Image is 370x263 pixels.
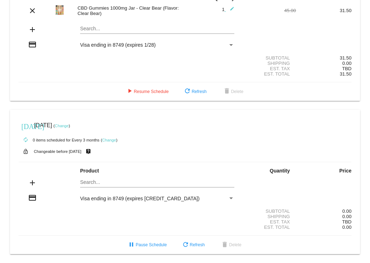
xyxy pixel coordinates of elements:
[28,194,37,202] mat-icon: credit_card
[80,196,199,201] span: Visa ending in 8749 (expires [CREDIT_CARD_DATA])
[240,214,296,219] div: Shipping
[217,85,249,98] button: Delete
[52,3,67,17] img: Clear-Bears-1000mg-1-1.jpg
[28,40,37,49] mat-icon: credit_card
[21,147,30,156] mat-icon: lock_open
[28,25,37,34] mat-icon: add
[125,89,169,94] span: Resume Schedule
[21,122,30,130] mat-icon: [DATE]
[342,219,351,225] span: TBD
[240,208,296,214] div: Subtotal
[125,87,134,96] mat-icon: play_arrow
[220,242,241,247] span: Delete
[183,87,192,96] mat-icon: refresh
[19,138,99,142] small: 0 items scheduled for Every 3 months
[183,89,207,94] span: Refresh
[80,42,156,48] span: Visa ending in 8749 (expires 1/28)
[220,241,229,249] mat-icon: delete
[121,238,172,251] button: Pause Schedule
[177,85,212,98] button: Refresh
[101,138,118,142] small: ( )
[34,149,82,154] small: Changeable before [DATE]
[80,42,234,48] mat-select: Payment Method
[223,87,231,96] mat-icon: delete
[80,168,99,174] strong: Product
[181,242,205,247] span: Refresh
[84,147,93,156] mat-icon: live_help
[270,168,290,174] strong: Quantity
[80,180,234,185] input: Search...
[240,55,296,61] div: Subtotal
[240,71,296,77] div: Est. Total
[120,85,174,98] button: Resume Schedule
[127,242,167,247] span: Pause Schedule
[215,238,247,251] button: Delete
[53,124,70,128] small: ( )
[296,8,351,13] div: 31.50
[74,5,185,16] div: CBD Gummies 1000mg Jar - Clear Bear (Flavor: Clear Bear)
[176,238,210,251] button: Refresh
[127,241,136,249] mat-icon: pause
[240,66,296,71] div: Est. Tax
[240,225,296,230] div: Est. Total
[339,168,351,174] strong: Price
[223,89,244,94] span: Delete
[102,138,116,142] a: Change
[28,6,37,15] mat-icon: clear
[181,241,190,249] mat-icon: refresh
[240,219,296,225] div: Est. Tax
[342,66,351,71] span: TBD
[342,214,351,219] span: 0.00
[80,196,234,201] mat-select: Payment Method
[240,61,296,66] div: Shipping
[340,71,351,77] span: 31.50
[342,61,351,66] span: 0.00
[296,55,351,61] div: 31.50
[21,136,30,144] mat-icon: autorenew
[296,208,351,214] div: 0.00
[55,124,69,128] a: Change
[80,26,234,32] input: Search...
[222,7,234,12] span: 1
[342,225,351,230] span: 0.00
[28,179,37,187] mat-icon: add
[226,6,234,15] mat-icon: edit
[240,8,296,13] div: 45.00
